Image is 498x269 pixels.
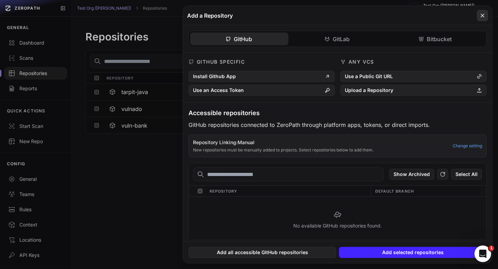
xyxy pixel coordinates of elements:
[340,85,487,96] button: Upload a Repository
[205,186,371,196] div: Repository
[187,11,233,20] h3: Add a Repository
[453,143,482,149] a: Change setting
[188,71,335,82] button: Install Github App
[349,58,374,65] h4: Any VCS
[288,33,387,45] button: GitLab
[387,33,485,45] button: Bitbucket
[339,247,487,258] button: Add selected repositories
[193,147,449,153] p: New repositories must be manually added to projects. Select repositories below to add them.
[451,169,482,180] button: Select All
[189,197,486,243] div: No available GitHub repositories found.
[190,33,288,45] button: GitHub
[489,245,494,251] span: 1
[188,121,487,129] p: GitHub repositories connected to ZeroPath through platform apps, tokens, or direct imports.
[371,186,481,196] div: Default Branch
[197,58,245,65] h4: GitHub Specific
[193,139,449,146] p: Repository Linking: Manual
[188,108,487,118] h3: Accessible repositories
[188,247,336,258] button: Add all accessible GitHub repositories
[474,245,491,262] iframe: Intercom live chat
[389,169,434,180] button: Show Archived
[340,71,487,82] button: Use a Public Git URL
[188,85,335,96] button: Use an Access Token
